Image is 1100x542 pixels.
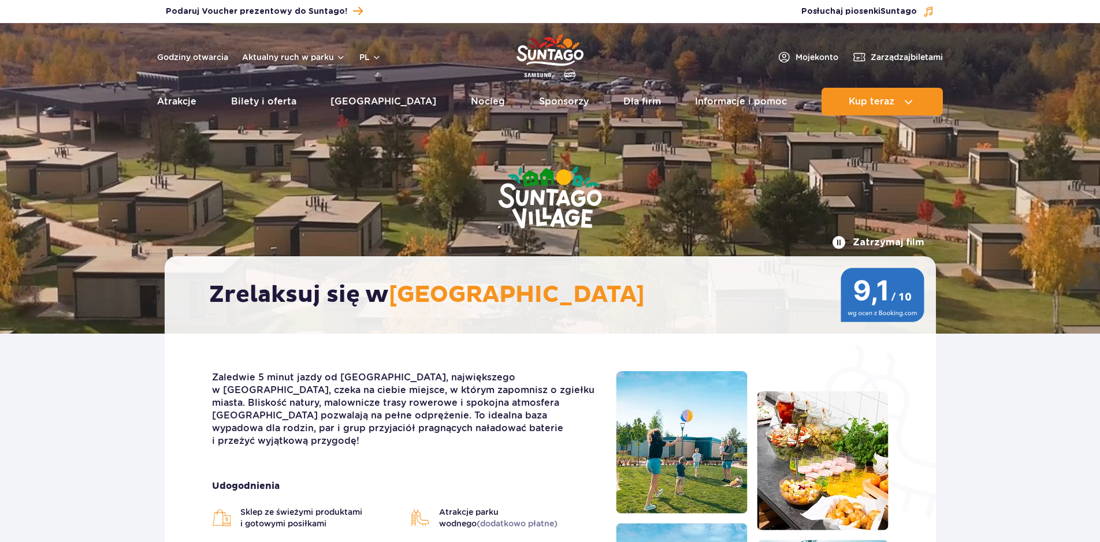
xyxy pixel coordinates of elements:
p: Zaledwie 5 minut jazdy od [GEOGRAPHIC_DATA], największego w [GEOGRAPHIC_DATA], czeka na ciebie mi... [212,371,599,447]
span: Moje konto [796,51,838,63]
span: Suntago [880,8,917,16]
span: Kup teraz [849,96,894,107]
button: Aktualny ruch w parku [242,53,345,62]
a: Park of Poland [516,29,584,82]
a: Dla firm [623,88,661,115]
button: Posłuchaj piosenkiSuntago [801,6,934,17]
a: Informacje i pomoc [695,88,787,115]
span: Zarządzaj biletami [871,51,943,63]
img: 9,1/10 wg ocen z Booking.com [841,268,924,322]
a: Podaruj Voucher prezentowy do Suntago! [166,3,363,19]
span: [GEOGRAPHIC_DATA] [389,281,645,309]
a: Sponsorzy [539,88,589,115]
span: (dodatkowo płatne) [477,519,558,528]
img: Suntago Village [452,121,648,276]
button: pl [359,51,381,63]
a: Nocleg [471,88,505,115]
a: [GEOGRAPHIC_DATA] [330,88,436,115]
span: Atrakcje parku wodnego [439,506,599,529]
a: Bilety i oferta [231,88,296,115]
a: Godziny otwarcia [157,51,228,63]
span: Podaruj Voucher prezentowy do Suntago! [166,6,347,17]
span: Posłuchaj piosenki [801,6,917,17]
button: Kup teraz [822,88,943,115]
a: Mojekonto [777,50,838,64]
button: Zatrzymaj film [832,236,924,249]
a: Zarządzajbiletami [852,50,943,64]
h2: Zrelaksuj się w [209,281,903,309]
span: Sklep ze świeżymi produktami i gotowymi posiłkami [240,506,400,529]
strong: Udogodnienia [212,480,599,492]
a: Atrakcje [157,88,196,115]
